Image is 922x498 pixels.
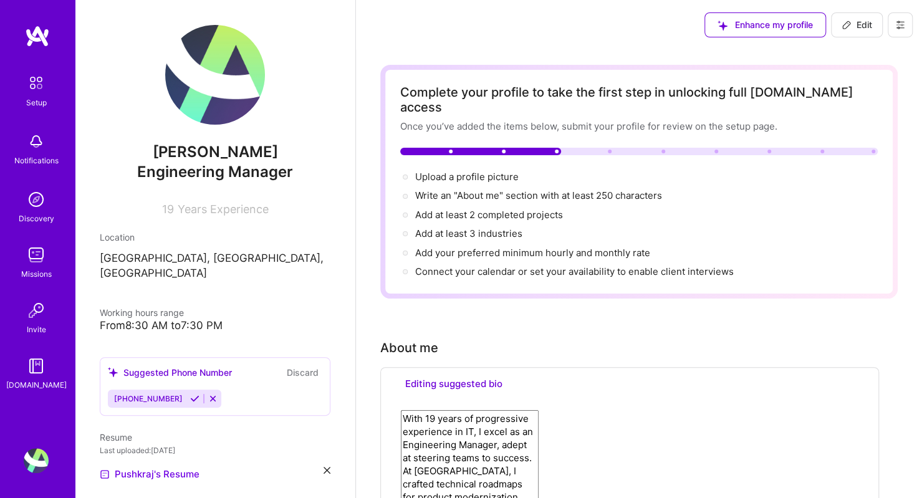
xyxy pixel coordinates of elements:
p: [GEOGRAPHIC_DATA], [GEOGRAPHIC_DATA], [GEOGRAPHIC_DATA] [100,251,330,281]
div: Location [100,231,330,244]
span: Upload a profile picture [415,171,519,183]
div: Suggested Phone Number [108,366,232,379]
div: Last uploaded: [DATE] [100,444,330,457]
span: Add your preferred minimum hourly and monthly rate [415,247,650,259]
div: Missions [21,267,52,280]
span: Years Experience [178,203,269,216]
div: Setup [26,96,47,109]
div: Once you’ve added the items below, submit your profile for review on the setup page. [400,120,878,133]
img: teamwork [24,242,49,267]
div: Notifications [14,154,59,167]
i: icon SuggestedTeams [391,380,400,389]
a: User Avatar [21,448,52,473]
img: Invite [24,298,49,323]
i: Reject [208,394,218,403]
img: User Avatar [165,25,265,125]
img: setup [23,70,49,96]
span: 19 [162,203,174,216]
span: [PERSON_NAME] [100,143,330,161]
div: [DOMAIN_NAME] [6,378,67,391]
span: [PHONE_NUMBER] [114,394,183,403]
span: Add at least 3 industries [415,227,522,239]
i: icon Close [324,467,330,474]
div: About me [380,338,438,357]
button: Edit [831,12,883,37]
span: Working hours range [100,307,184,318]
div: Invite [27,323,46,336]
span: Add at least 2 completed projects [415,209,563,221]
i: Accept [190,394,199,403]
span: Edit [842,19,872,31]
span: Write an "About me" section with at least 250 characters [415,189,665,201]
a: Pushkraj's Resume [100,467,199,482]
div: Discovery [19,212,54,225]
span: Connect your calendar or set your availability to enable client interviews [415,266,734,277]
i: icon SuggestedTeams [108,367,118,378]
img: User Avatar [24,448,49,473]
span: Engineering Manager [137,163,293,181]
img: logo [25,25,50,47]
div: Editing suggested bio [391,378,868,390]
div: Complete your profile to take the first step in unlocking full [DOMAIN_NAME] access [400,85,878,115]
img: discovery [24,187,49,212]
button: Discard [283,365,322,380]
div: From 8:30 AM to 7:30 PM [100,319,330,332]
span: Resume [100,432,132,443]
img: guide book [24,353,49,378]
img: bell [24,129,49,154]
img: Resume [100,469,110,479]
